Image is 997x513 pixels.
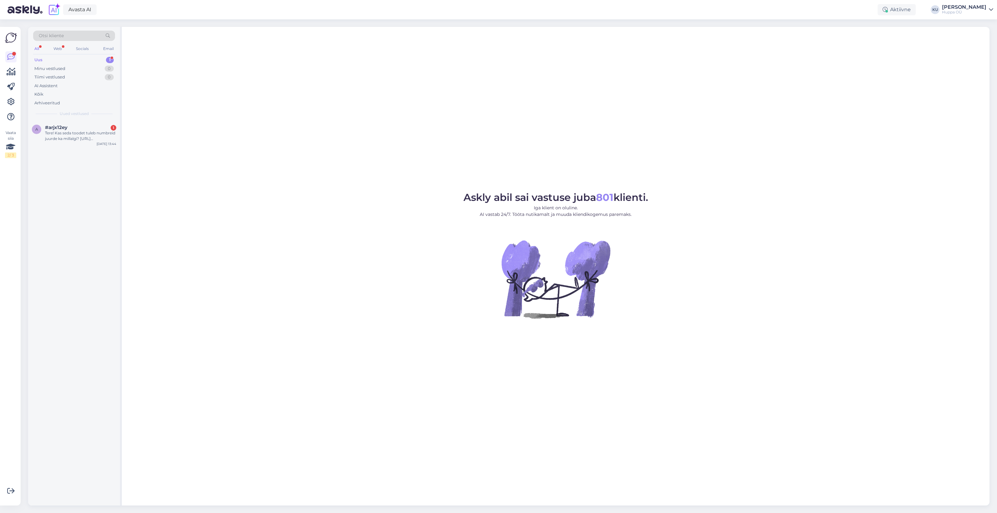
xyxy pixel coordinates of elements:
[463,205,648,218] p: Iga klient on oluline. AI vastab 24/7. Tööta nutikamalt ja muuda kliendikogemus paremaks.
[34,57,43,63] div: Uus
[942,5,986,10] div: [PERSON_NAME]
[45,130,116,142] div: Tere! Kas seda toodet tuleb numbreid juurde ka millalgi? [URL][DOMAIN_NAME]
[499,223,612,335] img: No Chat active
[34,74,65,80] div: Tiimi vestlused
[34,91,43,97] div: Kõik
[102,45,115,53] div: Email
[111,125,116,131] div: 1
[942,10,986,15] div: Huppa OÜ
[5,152,16,158] div: 2 / 3
[5,130,16,158] div: Vaata siia
[35,127,38,132] span: a
[942,5,993,15] a: [PERSON_NAME]Huppa OÜ
[63,4,97,15] a: Avasta AI
[52,45,63,53] div: Web
[34,66,65,72] div: Minu vestlused
[45,125,68,130] span: #arjx12ey
[463,191,648,203] span: Askly abil sai vastuse juba klienti.
[106,57,114,63] div: 1
[60,111,89,117] span: Uued vestlused
[105,66,114,72] div: 0
[931,5,939,14] div: KU
[596,191,614,203] b: 801
[75,45,90,53] div: Socials
[97,142,116,146] div: [DATE] 13:44
[34,83,58,89] div: AI Assistent
[5,32,17,44] img: Askly Logo
[878,4,916,15] div: Aktiivne
[34,100,60,106] div: Arhiveeritud
[105,74,114,80] div: 0
[33,45,40,53] div: All
[39,32,64,39] span: Otsi kliente
[48,3,61,16] img: explore-ai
